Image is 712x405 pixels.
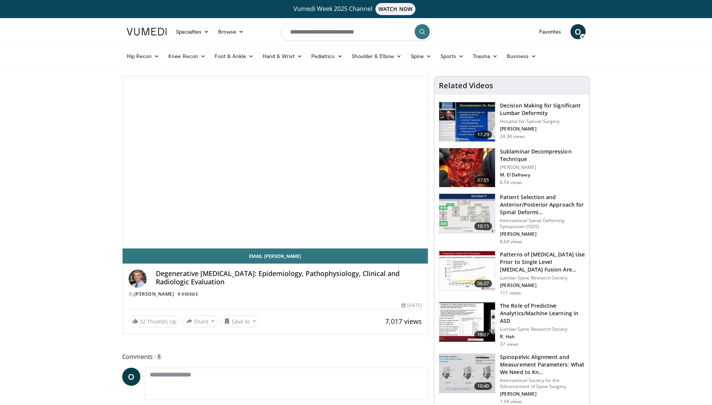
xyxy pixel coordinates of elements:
[439,302,585,347] a: 19:07 The Role of Predictive Analytics/Machine Learning in ASD Lumbar Spine Research Society R. H...
[571,24,586,39] a: O
[401,302,422,309] div: [DATE]
[439,251,495,290] img: 4f347ff7-8260-4ba1-8b3d-12b840e302ef.150x105_q85_crop-smart_upscale.jpg
[439,193,585,245] a: 10:15 Patient Selection and Anterior/Posterior Approach for Spinal Deformi… International Spinal ...
[439,148,495,187] img: 48c381b3-7170-4772-a576-6cd070e0afb8.150x105_q85_crop-smart_upscale.jpg
[535,24,566,39] a: Favorites
[500,282,585,288] p: [PERSON_NAME]
[500,118,585,124] p: Hospital for Special Surgery
[439,353,585,405] a: 10:40 Spinopelvic Alignment and Measurement Parameters: What We Need to Kn… International Society...
[500,377,585,390] p: International Society for the Advancement of Spine Surgery
[258,49,307,64] a: Hand & Wrist
[500,341,518,347] p: 37 views
[468,49,503,64] a: Trauma
[500,179,522,186] p: 8.5K views
[500,126,585,132] p: [PERSON_NAME]
[474,331,492,339] span: 19:07
[439,354,495,393] img: 409c9c6e-8513-4a29-ae7e-3299588cde45.150x105_q85_crop-smart_upscale.jpg
[500,193,585,216] h3: Patient Selection and Anterior/Posterior Approach for Spinal Deformi…
[122,49,164,64] a: Hip Recon
[134,291,174,297] a: [PERSON_NAME]
[221,315,259,327] button: Save to
[129,316,180,327] a: 32 Thumbs Up
[214,24,248,39] a: Browse
[500,239,522,245] p: 8.6K views
[500,302,585,325] h3: The Role of Predictive Analytics/Machine Learning in ASD
[474,280,492,287] span: 06:27
[156,270,422,286] h4: Degenerative [MEDICAL_DATA]: Epidemiology, Pathophysiology, Clinical and Radiologic Evaluation
[500,172,585,178] p: M. El Dafrawy
[129,270,147,288] img: Avatar
[385,317,422,326] span: 7,017 views
[439,148,585,188] a: 07:55 Sublaminar Decompression Technique [PERSON_NAME] M. El Dafrawy 8.5K views
[129,291,422,298] div: By
[500,102,585,117] h3: Decision Making for Significant Lumbar Deformity
[500,326,585,332] p: Lumbar Spine Research Society
[122,368,140,386] a: O
[439,81,493,90] h4: Related Videos
[307,49,347,64] a: Pediatrics
[375,3,415,15] span: WATCH NOW
[439,302,495,342] img: 9514b573-6f1b-4644-903f-3dd843951e96.150x105_q85_crop-smart_upscale.jpg
[122,352,429,362] span: Comments 8
[500,353,585,376] h3: Spinopelvic Alignment and Measurement Parameters: What We Need to Kn…
[406,49,436,64] a: Spine
[474,382,492,390] span: 10:40
[474,176,492,184] span: 07:55
[123,77,428,249] video-js: Video Player
[347,49,406,64] a: Shoulder & Elbow
[474,222,492,230] span: 10:15
[502,49,541,64] a: Business
[127,28,167,35] img: VuMedi Logo
[128,3,584,15] a: Vumedi Week 2025 ChannelWATCH NOW
[183,315,218,327] button: Share
[140,318,146,325] span: 32
[500,133,525,140] p: 24.3K views
[474,131,492,138] span: 17:29
[500,148,585,163] h3: Sublaminar Decompression Technique
[439,102,495,141] img: 316497_0000_1.png.150x105_q85_crop-smart_upscale.jpg
[439,194,495,233] img: beefc228-5859-4966-8bc6-4c9aecbbf021.150x105_q85_crop-smart_upscale.jpg
[123,249,428,264] a: Email [PERSON_NAME]
[436,49,468,64] a: Sports
[175,291,200,298] a: 9 Videos
[500,334,585,340] p: R. Hah
[210,49,258,64] a: Foot & Ankle
[500,290,521,296] p: 111 views
[164,49,210,64] a: Knee Recon
[500,218,585,230] p: International Spinal Deformity Symposium (ISDS)
[500,391,585,397] p: [PERSON_NAME]
[500,251,585,273] h3: Patterns of [MEDICAL_DATA] Use Prior to Single Level [MEDICAL_DATA] Fusion Are Assoc…
[439,251,585,296] a: 06:27 Patterns of [MEDICAL_DATA] Use Prior to Single Level [MEDICAL_DATA] Fusion Are Assoc… Lumba...
[500,164,585,170] p: [PERSON_NAME]
[500,231,585,237] p: [PERSON_NAME]
[500,275,585,281] p: Lumbar Spine Research Society
[439,102,585,142] a: 17:29 Decision Making for Significant Lumbar Deformity Hospital for Special Surgery [PERSON_NAME]...
[500,399,522,405] p: 1.9K views
[171,24,214,39] a: Specialties
[281,23,432,41] input: Search topics, interventions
